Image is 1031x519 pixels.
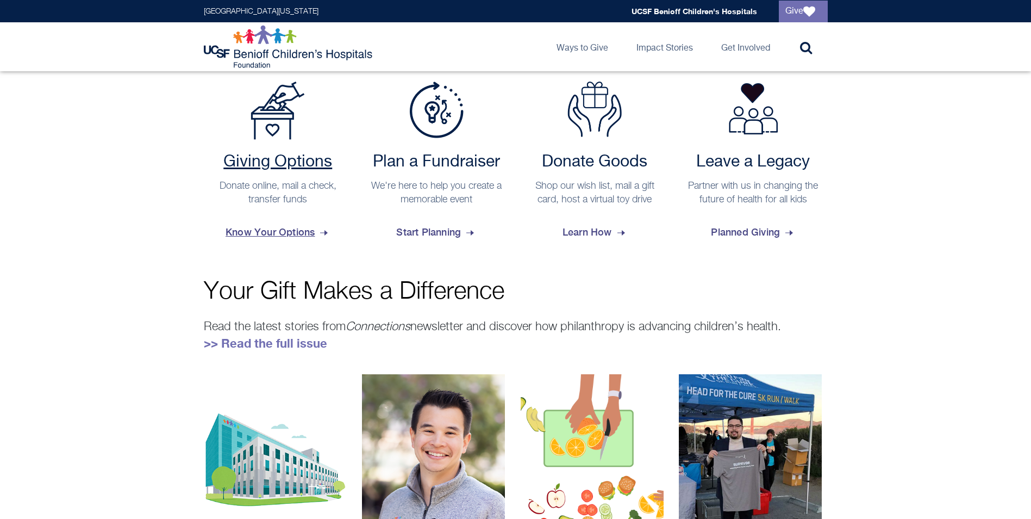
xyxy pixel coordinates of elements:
[396,218,476,247] span: Start Planning
[548,22,617,71] a: Ways to Give
[628,22,702,71] a: Impact Stories
[713,22,779,71] a: Get Involved
[209,180,347,207] p: Donate online, mail a check, transfer funds
[251,82,305,140] img: Payment Options
[409,82,464,138] img: Plan a Fundraiser
[362,82,511,247] a: Plan a Fundraiser Plan a Fundraiser We're here to help you create a memorable event Start Planning
[779,1,828,22] a: Give
[521,82,670,247] a: Donate Goods Donate Goods Shop our wish list, mail a gift card, host a virtual toy drive Learn How
[567,82,622,137] img: Donate Goods
[204,336,327,350] a: >> Read the full issue
[204,25,375,69] img: Logo for UCSF Benioff Children's Hospitals Foundation
[204,280,828,304] p: Your Gift Makes a Difference
[204,8,318,15] a: [GEOGRAPHIC_DATA][US_STATE]
[346,321,410,333] em: Connections
[226,218,330,247] span: Know Your Options
[679,82,828,247] a: Leave a Legacy Partner with us in changing the future of health for all kids Planned Giving
[367,180,505,207] p: We're here to help you create a memorable event
[526,180,664,207] p: Shop our wish list, mail a gift card, host a virtual toy drive
[526,152,664,172] h2: Donate Goods
[632,7,757,16] a: UCSF Benioff Children's Hospitals
[204,318,828,353] p: Read the latest stories from newsletter and discover how philanthropy is advancing children’s hea...
[563,218,627,247] span: Learn How
[204,82,353,247] a: Payment Options Giving Options Donate online, mail a check, transfer funds Know Your Options
[684,180,822,207] p: Partner with us in changing the future of health for all kids
[684,152,822,172] h2: Leave a Legacy
[711,218,795,247] span: Planned Giving
[209,152,347,172] h2: Giving Options
[367,152,505,172] h2: Plan a Fundraiser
